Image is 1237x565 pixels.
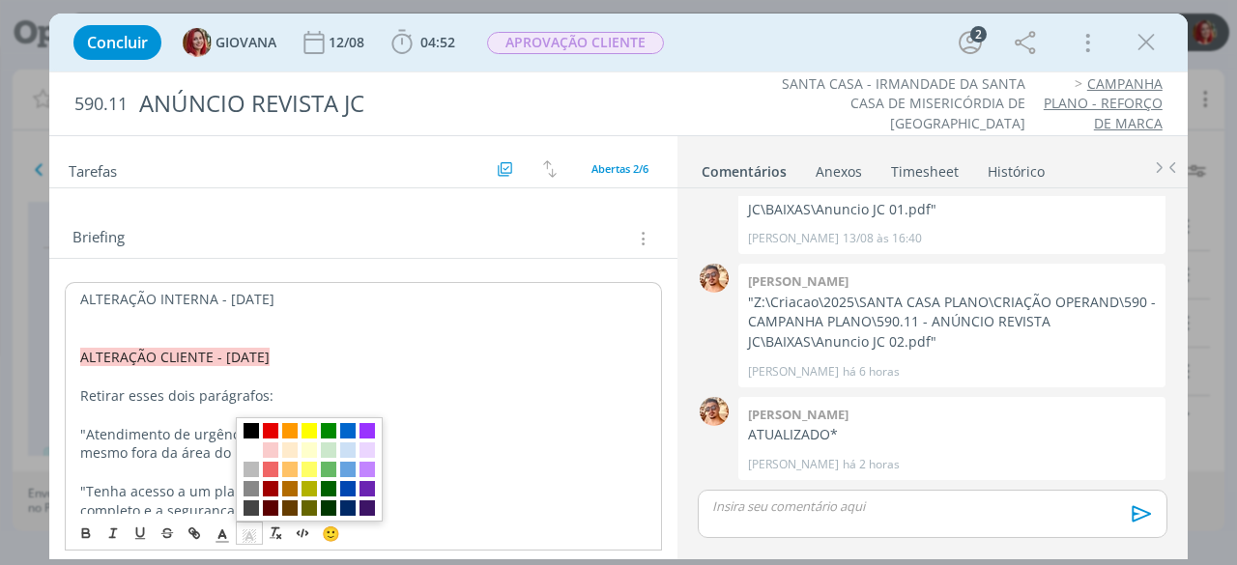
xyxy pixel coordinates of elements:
[87,35,148,50] span: Concluir
[69,157,117,181] span: Tarefas
[49,14,1188,559] div: dialog
[80,348,270,366] span: ALTERAÇÃO CLIENTE - [DATE]
[486,31,665,55] button: APROVAÇÃO CLIENTE
[329,36,368,49] div: 12/08
[72,226,125,251] span: Briefing
[700,397,729,426] img: V
[843,456,900,473] span: há 2 horas
[131,80,701,127] div: ANÚNCIO REVISTA JC
[748,456,839,473] p: [PERSON_NAME]
[591,161,648,176] span: Abertas 2/6
[216,36,276,49] span: GIOVANA
[543,160,557,178] img: arrow-down-up.svg
[73,25,161,60] button: Concluir
[487,32,664,54] span: APROVAÇÃO CLIENTE
[970,26,987,42] div: 2
[701,154,788,182] a: Comentários
[748,363,839,381] p: [PERSON_NAME]
[80,482,647,501] p: "Tenha acesso a um plano de saúde
[387,27,460,58] button: 04:52
[748,406,849,423] b: [PERSON_NAME]
[80,290,647,309] p: ALTERAÇÃO INTERNA - [DATE]
[890,154,960,182] a: Timesheet
[987,154,1046,182] a: Histórico
[74,94,128,115] span: 590.11
[80,425,647,444] p: "Atendimento de urgência e emergência
[782,74,1025,132] a: SANTA CASA - IRMANDADE DA SANTA CASA DE MISERICÓRDIA DE [GEOGRAPHIC_DATA]
[816,162,862,182] div: Anexos
[955,27,986,58] button: 2
[183,28,276,57] button: GGIOVANA
[209,522,236,545] span: Cor do Texto
[80,386,647,406] p: Retirar esses dois parágrafos:
[843,230,922,247] span: 13/08 às 16:40
[700,264,729,293] img: V
[748,425,1156,444] p: ATUALIZADO*
[420,33,455,51] span: 04:52
[748,293,1156,352] p: "Z:\Criacao\2025\SANTA CASA PLANO\CRIAÇÃO OPERAND\590 - CAMPANHA PLANO\590.11 - ANÚNCIO REVISTA J...
[236,522,263,545] span: Cor de Fundo
[748,230,839,247] p: [PERSON_NAME]
[317,522,344,545] button: 🙂
[80,443,647,463] p: mesmo fora da área do município."
[183,28,212,57] img: G
[322,523,340,543] span: 🙂
[1044,74,1163,132] a: CAMPANHA PLANO - REFORÇO DE MARCA
[80,501,647,521] p: completo e a segurança de contar com
[748,272,849,290] b: [PERSON_NAME]
[843,363,900,381] span: há 6 horas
